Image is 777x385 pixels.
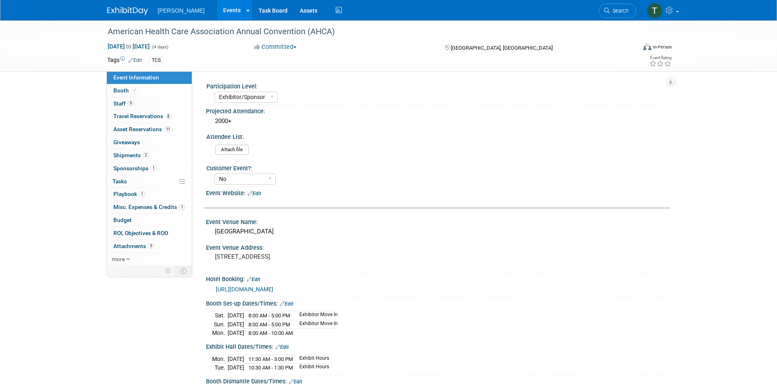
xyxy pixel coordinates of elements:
[113,126,172,132] span: Asset Reservations
[113,243,154,249] span: Attachments
[280,301,293,307] a: Edit
[206,162,666,172] div: Customer Event?:
[139,191,145,197] span: 1
[289,379,302,385] a: Edit
[212,311,228,320] td: Sat.
[228,329,244,337] td: [DATE]
[294,363,329,372] td: Exhibit Hours
[216,286,273,293] a: [URL][DOMAIN_NAME]
[643,44,651,50] img: Format-Inperson.png
[206,341,670,351] div: Exhibit Hall Dates/Times:
[113,191,145,197] span: Playbook
[165,113,171,119] span: 8
[113,113,171,119] span: Travel Reservations
[143,152,149,158] span: 2
[206,297,670,308] div: Booth Set-up Dates/Times:
[105,24,624,39] div: American Health Care Association Annual Convention (AHCA)
[212,329,228,337] td: Mon.
[294,354,329,363] td: Exhibit Hours
[649,56,671,60] div: Event Rating
[107,227,192,240] a: ROI, Objectives & ROO
[107,253,192,266] a: more
[206,187,670,198] div: Event Website:
[107,84,192,97] a: Booth
[248,312,290,319] span: 8:00 AM - 5:00 PM
[588,42,672,55] div: Event Format
[113,152,149,158] span: Shipments
[206,273,670,284] div: Hotel Booking:
[107,123,192,136] a: Asset Reservations11
[107,136,192,149] a: Giveaways
[113,204,185,210] span: Misc. Expenses & Credits
[206,80,666,90] div: Participation Level:
[113,217,132,223] span: Budget
[212,320,228,329] td: Sun.
[248,365,293,371] span: 10:30 AM - 1:30 PM
[228,320,244,329] td: [DATE]
[128,100,134,106] span: 9
[215,253,390,260] pre: [STREET_ADDRESS]
[133,88,137,92] i: Booth reservation complete
[107,214,192,227] a: Budget
[251,43,300,51] button: Committed
[107,162,192,175] a: Sponsorships1
[248,330,293,336] span: 8:00 AM - 10:00 AM
[107,188,192,200] a: Playbook1
[248,321,290,328] span: 8:00 AM - 5:00 PM
[107,43,150,50] span: [DATE] [DATE]
[647,3,662,18] img: Traci Varon
[248,356,293,362] span: 11:30 AM - 3:00 PM
[228,354,244,363] td: [DATE]
[206,242,670,252] div: Event Venue Address:
[451,45,553,51] span: [GEOGRAPHIC_DATA], [GEOGRAPHIC_DATA]
[113,87,138,94] span: Booth
[212,354,228,363] td: Mon.
[107,110,192,123] a: Travel Reservations8
[179,204,185,210] span: 1
[653,44,672,50] div: In-Person
[107,240,192,253] a: Attachments9
[128,57,142,63] a: Edit
[248,191,261,196] a: Edit
[212,363,228,372] td: Tue.
[107,71,192,84] a: Event Information
[206,216,670,226] div: Event Venue Name:
[175,266,192,276] td: Toggle Event Tabs
[206,105,670,115] div: Projected Attendance:
[113,74,159,81] span: Event Information
[113,178,127,185] span: Tasks
[151,165,157,171] span: 1
[294,311,338,320] td: Exhibitor Move In
[275,344,289,350] a: Edit
[125,43,133,50] span: to
[148,243,154,249] span: 9
[107,149,192,162] a: Shipments2
[151,44,168,50] span: (4 days)
[112,256,125,262] span: more
[610,8,629,14] span: Search
[107,56,142,65] td: Tags
[294,320,338,329] td: Exhibitor Move In
[164,126,172,132] span: 11
[113,100,134,107] span: Staff
[113,230,168,236] span: ROI, Objectives & ROO
[107,201,192,213] a: Misc. Expenses & Credits1
[228,363,244,372] td: [DATE]
[228,311,244,320] td: [DATE]
[247,277,260,282] a: Edit
[599,4,636,18] a: Search
[206,131,666,141] div: Attendee List:
[212,225,664,238] div: [GEOGRAPHIC_DATA]
[107,175,192,188] a: Tasks
[107,97,192,110] a: Staff9
[149,56,163,65] div: TCS
[107,7,148,15] img: ExhibitDay
[212,115,664,128] div: 2000+
[161,266,175,276] td: Personalize Event Tab Strip
[113,165,157,172] span: Sponsorships
[158,7,205,14] span: [PERSON_NAME]
[113,139,140,145] span: Giveaways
